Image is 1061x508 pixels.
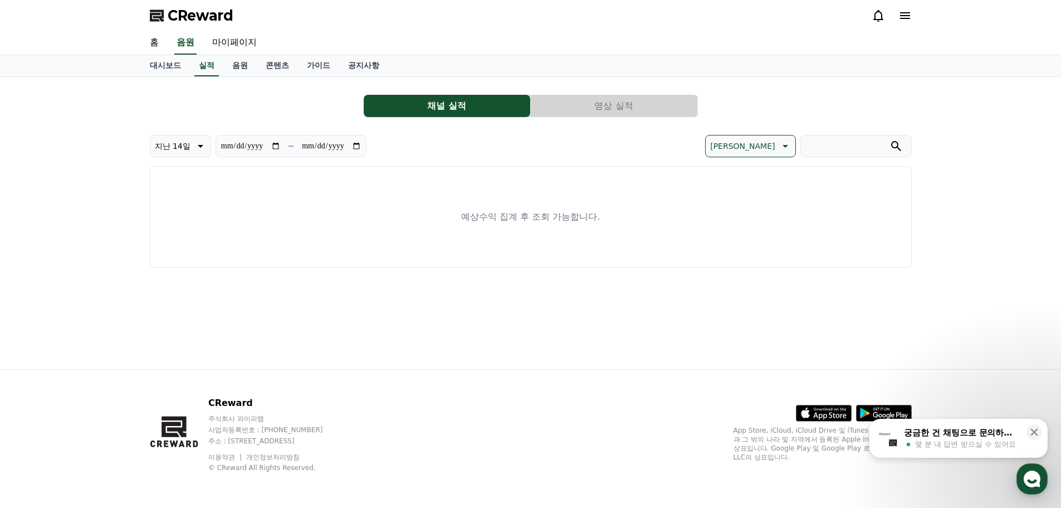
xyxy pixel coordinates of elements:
a: 실적 [194,55,219,76]
button: 채널 실적 [364,95,530,117]
p: [PERSON_NAME] [710,138,775,154]
a: 대시보드 [141,55,190,76]
a: 채널 실적 [364,95,531,117]
a: 마이페이지 [203,31,266,55]
a: 음원 [223,55,257,76]
p: 지난 14일 [155,138,190,154]
a: 개인정보처리방침 [246,453,300,461]
a: 공지사항 [339,55,388,76]
a: 가이드 [298,55,339,76]
p: App Store, iCloud, iCloud Drive 및 iTunes Store는 미국과 그 밖의 나라 및 지역에서 등록된 Apple Inc.의 서비스 상표입니다. Goo... [734,426,912,462]
p: © CReward All Rights Reserved. [208,463,344,472]
p: 예상수익 집계 후 조회 가능합니다. [461,210,600,224]
a: 음원 [174,31,197,55]
a: 콘텐츠 [257,55,298,76]
button: [PERSON_NAME] [705,135,795,157]
p: 주소 : [STREET_ADDRESS] [208,437,344,446]
a: 홈 [141,31,168,55]
span: CReward [168,7,233,25]
button: 지난 14일 [150,135,211,157]
a: CReward [150,7,233,25]
button: 영상 실적 [531,95,697,117]
a: 이용약관 [208,453,243,461]
p: CReward [208,396,344,410]
p: 사업자등록번호 : [PHONE_NUMBER] [208,425,344,434]
p: 주식회사 와이피랩 [208,414,344,423]
p: ~ [287,139,295,153]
